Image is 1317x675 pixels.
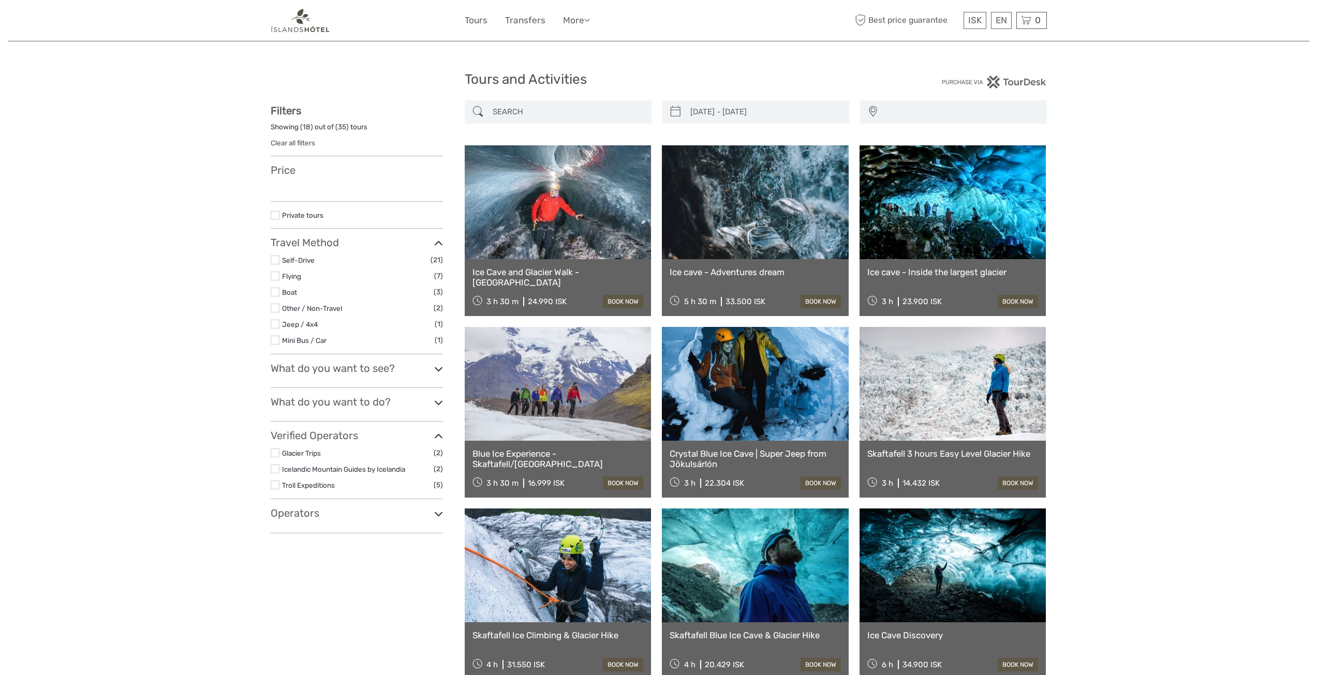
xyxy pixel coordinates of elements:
span: ISK [968,15,982,25]
div: EN [991,12,1012,29]
a: book now [603,295,643,308]
a: Crystal Blue Ice Cave | Super Jeep from Jökulsárlón [670,448,841,470]
a: book now [998,476,1038,490]
input: SEARCH [489,103,646,121]
span: (3) [434,286,443,298]
h1: Tours and Activities [465,71,853,88]
span: Best price guarantee [853,12,961,29]
a: Mini Bus / Car [282,336,327,344]
div: 16.999 ISK [528,478,565,488]
span: 3 h [882,478,893,488]
a: Icelandic Mountain Guides by Icelandia [282,465,405,473]
label: 35 [338,122,346,132]
a: book now [801,476,841,490]
div: 20.429 ISK [705,660,744,669]
a: book now [603,476,643,490]
a: Jeep / 4x4 [282,320,318,328]
label: 18 [303,122,310,132]
span: (21) [431,254,443,266]
a: book now [801,658,841,671]
span: 3 h 30 m [486,478,519,488]
a: book now [998,658,1038,671]
span: (2) [434,447,443,459]
span: (1) [435,334,443,346]
h3: Price [271,164,443,176]
span: (2) [434,463,443,475]
a: Ice cave - Adventures dream [670,267,841,277]
span: (1) [435,318,443,330]
span: 5 h 30 m [684,297,716,306]
span: 3 h [882,297,893,306]
a: Skaftafell Blue Ice Cave & Glacier Hike [670,630,841,640]
span: (7) [434,270,443,282]
div: 34.900 ISK [902,660,942,669]
h3: Verified Operators [271,429,443,442]
span: 0 [1033,15,1042,25]
div: 33.500 ISK [726,297,765,306]
h3: What do you want to see? [271,362,443,374]
span: 4 h [486,660,498,669]
a: Clear all filters [271,139,315,147]
img: PurchaseViaTourDesk.png [941,76,1046,88]
div: 23.900 ISK [902,297,942,306]
a: Self-Drive [282,256,315,264]
a: Skaftafell Ice Climbing & Glacier Hike [472,630,644,640]
a: Transfers [505,13,545,28]
a: Troll Expeditions [282,481,335,489]
span: 4 h [684,660,696,669]
img: 1298-aa34540a-eaca-4c1b-b063-13e4b802c612_logo_small.png [271,8,330,33]
a: book now [998,295,1038,308]
span: 3 h [684,478,696,488]
span: 3 h 30 m [486,297,519,306]
div: 31.550 ISK [507,660,545,669]
span: (5) [434,479,443,491]
a: Boat [282,288,297,296]
a: book now [603,658,643,671]
a: Ice Cave and Glacier Walk - [GEOGRAPHIC_DATA] [472,267,644,288]
a: Tours [465,13,487,28]
h3: Travel Method [271,236,443,249]
a: Other / Non-Travel [282,304,342,312]
input: SELECT DATES [686,103,844,121]
a: Skaftafell 3 hours Easy Level Glacier Hike [867,448,1039,459]
a: book now [801,295,841,308]
a: Private tours [282,211,323,219]
a: Blue Ice Experience - Skaftafell/[GEOGRAPHIC_DATA] [472,448,644,470]
span: (2) [434,302,443,314]
div: 14.432 ISK [902,478,940,488]
div: 24.990 ISK [528,297,567,306]
a: Glacier Trips [282,449,321,457]
h3: What do you want to do? [271,396,443,408]
a: Ice cave - Inside the largest glacier [867,267,1039,277]
div: Showing ( ) out of ( ) tours [271,122,443,138]
h3: Operators [271,507,443,519]
strong: Filters [271,104,301,117]
div: 22.304 ISK [705,478,744,488]
a: Flying [282,272,301,280]
a: Ice Cave Discovery [867,630,1039,640]
span: 6 h [882,660,893,669]
a: More [563,13,590,28]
